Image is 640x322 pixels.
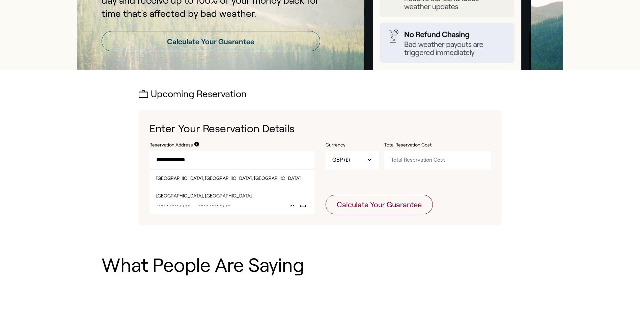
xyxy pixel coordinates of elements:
[139,89,502,100] h2: Upcoming Reservation
[156,193,252,201] span: [GEOGRAPHIC_DATA], [GEOGRAPHIC_DATA]
[384,142,452,149] label: Total Reservation Cost
[156,175,301,184] span: [GEOGRAPHIC_DATA], [GEOGRAPHIC_DATA], [GEOGRAPHIC_DATA]
[384,151,491,169] input: Total Reservation Cost
[332,156,350,164] span: GBP (£)
[102,31,320,51] a: Calculate Your Guarantee
[326,195,433,214] button: Calculate Your Guarantee
[149,121,491,136] h1: Enter Your Reservation Details
[149,142,193,149] label: Reservation Address
[326,142,379,149] label: Currency
[102,255,539,276] h1: What People Are Saying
